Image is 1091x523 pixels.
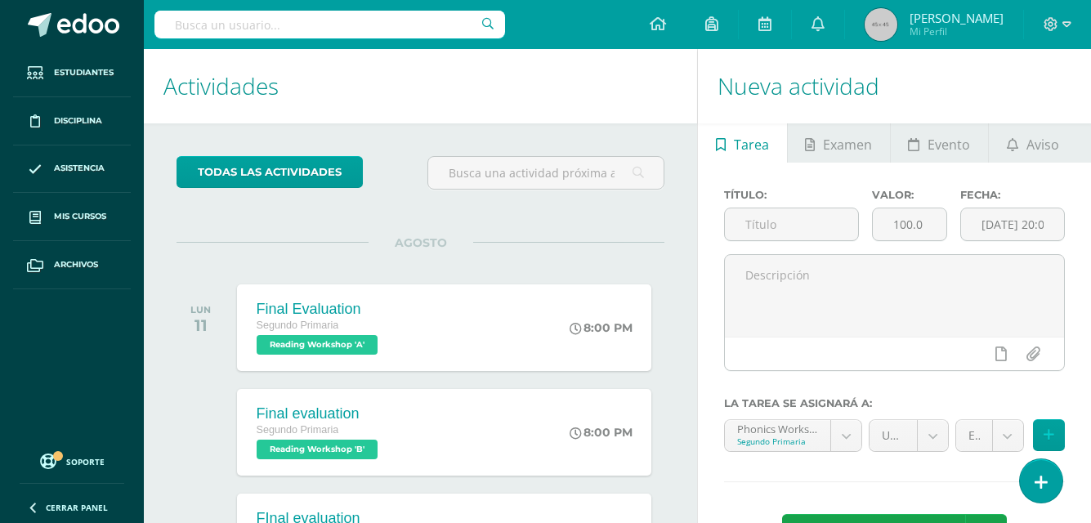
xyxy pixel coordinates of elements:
[20,449,124,472] a: Soporte
[865,8,897,41] img: 45x45
[1026,125,1059,164] span: Aviso
[910,10,1004,26] span: [PERSON_NAME]
[154,11,505,38] input: Busca un usuario...
[13,97,131,145] a: Disciplina
[724,189,858,201] label: Título:
[13,145,131,194] a: Asistencia
[369,235,473,250] span: AGOSTO
[66,456,105,467] span: Soporte
[737,436,818,447] div: Segundo Primaria
[190,304,211,315] div: LUN
[13,193,131,241] a: Mis cursos
[177,156,363,188] a: todas las Actividades
[257,424,339,436] span: Segundo Primaria
[698,123,786,163] a: Tarea
[928,125,970,164] span: Evento
[428,157,664,189] input: Busca una actividad próxima aquí...
[725,208,857,240] input: Título
[873,208,946,240] input: Puntos máximos
[54,66,114,79] span: Estudiantes
[257,301,382,318] div: Final Evaluation
[13,49,131,97] a: Estudiantes
[54,210,106,223] span: Mis cursos
[910,25,1004,38] span: Mi Perfil
[570,320,633,335] div: 8:00 PM
[257,320,339,331] span: Segundo Primaria
[737,420,818,436] div: Phonics Workshop 'A'
[891,123,988,163] a: Evento
[823,125,872,164] span: Examen
[968,420,980,451] span: Evaluaciones finales 30 pts (30.0pts)
[989,123,1076,163] a: Aviso
[163,49,677,123] h1: Actividades
[718,49,1071,123] h1: Nueva actividad
[961,208,1064,240] input: Fecha de entrega
[788,123,890,163] a: Examen
[724,397,1065,409] label: La tarea se asignará a:
[257,440,378,459] span: Reading Workshop 'B'
[872,189,947,201] label: Valor:
[190,315,211,335] div: 11
[956,420,1023,451] a: Evaluaciones finales 30 pts (30.0pts)
[570,425,633,440] div: 8:00 PM
[734,125,769,164] span: Tarea
[257,335,378,355] span: Reading Workshop 'A'
[257,405,382,422] div: Final evaluation
[54,258,98,271] span: Archivos
[46,502,108,513] span: Cerrar panel
[54,114,102,127] span: Disciplina
[54,162,105,175] span: Asistencia
[725,420,861,451] a: Phonics Workshop 'A'Segundo Primaria
[13,241,131,289] a: Archivos
[960,189,1065,201] label: Fecha:
[882,420,905,451] span: Unidad 3
[870,420,948,451] a: Unidad 3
